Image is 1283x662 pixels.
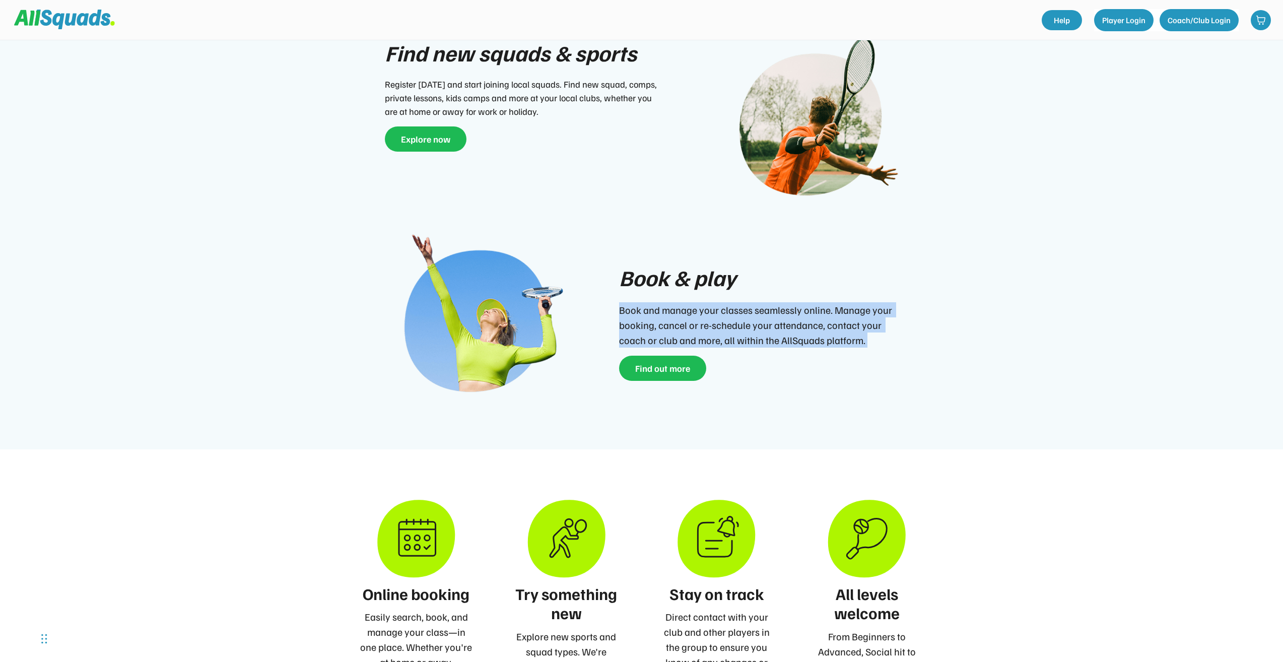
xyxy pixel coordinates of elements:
[1256,15,1266,25] img: shopping-cart-01%20%281%29.svg
[828,500,906,578] img: all%20levels%20welcome%20icon.svg
[619,261,736,294] div: Book & play
[810,584,923,623] div: All levels welcome
[385,78,662,118] div: Register [DATE] and start joining local squads. Find new squad, comps, private lessons, kids camp...
[619,356,706,381] button: Find out more
[385,126,466,152] button: Explore now
[527,500,605,578] img: try%20something%20new.svg
[619,302,896,348] div: Book and manage your classes seamlessly online. Manage your booking, cancel or re-schedule your a...
[660,584,773,603] div: Stay on track
[678,500,756,578] img: stay%20on%20track%20icon.svg
[1042,10,1082,30] a: Help
[510,584,623,623] div: Try something new
[360,584,473,603] div: Online booking
[385,36,637,70] div: Find new squads & sports
[722,36,899,213] img: Join-play-1.png
[14,10,115,29] img: Squad%20Logo.svg
[387,233,564,409] img: Join-play-2.png
[377,500,455,578] img: online%20booking%20icon%20%281%29.svg
[1094,9,1154,31] button: Player Login
[1160,9,1239,31] button: Coach/Club Login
